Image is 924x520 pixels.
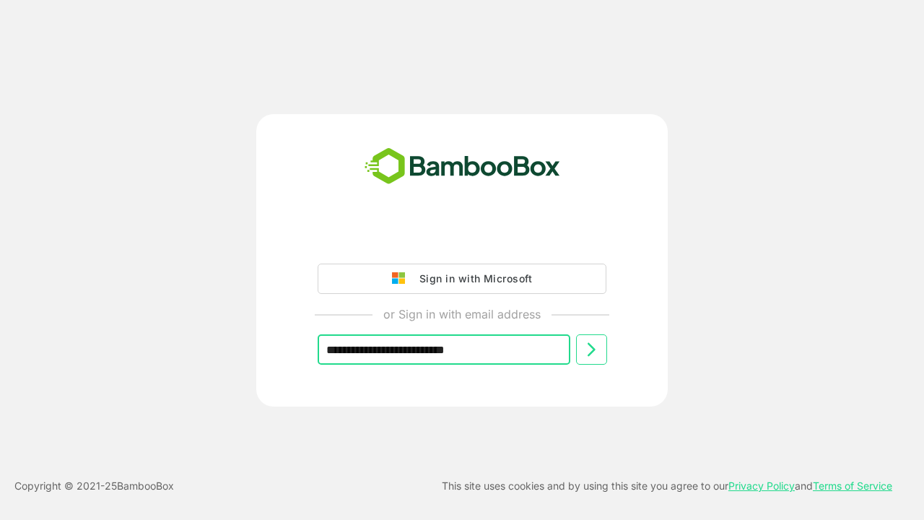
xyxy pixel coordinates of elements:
[318,264,606,294] button: Sign in with Microsoft
[813,480,892,492] a: Terms of Service
[383,305,541,323] p: or Sign in with email address
[728,480,795,492] a: Privacy Policy
[412,269,532,288] div: Sign in with Microsoft
[310,223,614,255] iframe: Sign in with Google Button
[14,477,174,495] p: Copyright © 2021- 25 BambooBox
[357,143,568,191] img: bamboobox
[392,272,412,285] img: google
[442,477,892,495] p: This site uses cookies and by using this site you agree to our and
